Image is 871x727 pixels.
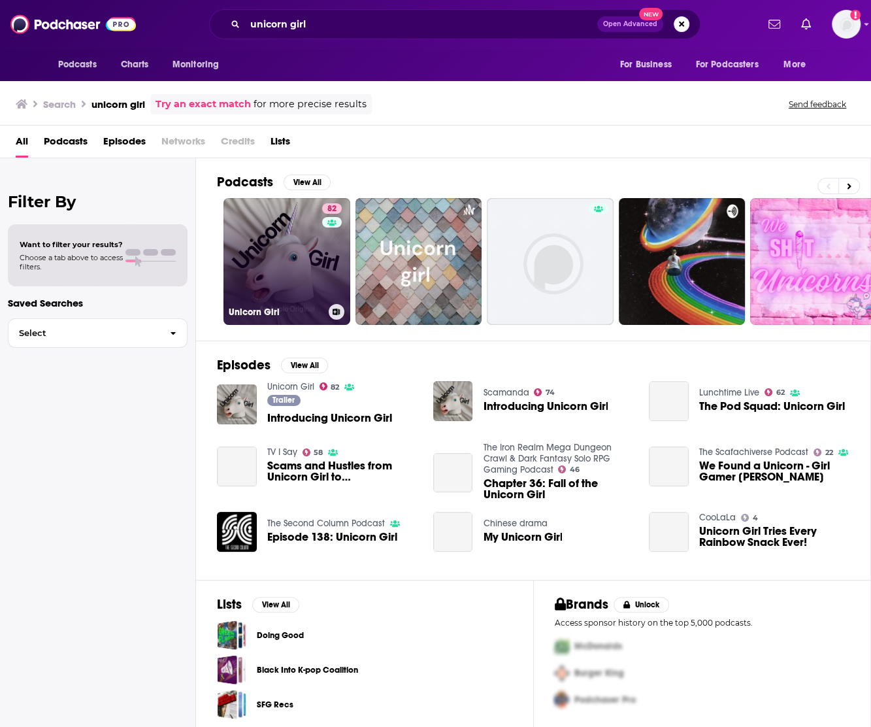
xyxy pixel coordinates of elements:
[44,131,88,158] span: Podcasts
[832,10,861,39] img: User Profile
[223,198,350,325] a: 82Unicorn Girl
[217,357,328,373] a: EpisodesView All
[483,442,611,475] a: The Iron Realm Mega Dungeon Crawl & Dark Fantasy Solo RPG Gaming Podcast
[558,465,580,473] a: 46
[832,10,861,39] button: Show profile menu
[217,384,257,424] img: Introducing Unicorn Girl
[252,597,299,613] button: View All
[603,21,657,27] span: Open Advanced
[550,633,574,660] img: First Pro Logo
[156,97,251,112] a: Try an exact match
[49,52,114,77] button: open menu
[699,526,849,548] a: Unicorn Girl Tries Every Rainbow Snack Ever!
[764,388,785,396] a: 62
[257,663,358,677] a: Black Into K-pop Coalition
[267,381,314,392] a: Unicorn Girl
[534,388,555,396] a: 74
[8,329,159,337] span: Select
[314,450,323,456] span: 58
[574,668,624,679] span: Burger King
[217,690,246,719] a: SFG Recs
[267,460,418,482] a: Scams and Hustles from Unicorn Girl to Bonnie Blue
[271,131,290,158] a: Lists
[483,518,547,529] a: Chinese drama
[699,401,845,412] a: The Pod Squad: Unicorn Girl
[267,532,397,543] a: Episode 138: Unicorn Girl
[173,56,219,74] span: Monitoring
[267,413,392,424] span: Introducing Unicorn Girl
[217,512,257,552] img: Episode 138: Unicorn Girl
[687,52,778,77] button: open menu
[43,98,76,110] h3: Search
[58,56,97,74] span: Podcasts
[699,460,849,482] a: We Found a Unicorn - Girl Gamer Kaitlyn
[221,131,255,158] span: Credits
[163,52,236,77] button: open menu
[245,14,597,35] input: Search podcasts, credits, & more...
[649,381,689,421] a: The Pod Squad: Unicorn Girl
[267,447,297,458] a: TV I Say
[785,99,850,110] button: Send feedback
[257,698,293,712] a: SFG Recs
[209,9,700,39] div: Search podcasts, credits, & more...
[217,655,246,685] span: Black Into K-pop Coalition
[331,384,339,390] span: 82
[850,10,861,20] svg: Add a profile image
[217,357,271,373] h2: Episodes
[267,518,385,529] a: The Second Column Podcast
[570,467,580,473] span: 46
[783,56,806,74] span: More
[8,192,188,211] h2: Filter By
[825,450,833,456] span: 22
[699,387,759,398] a: Lunchtime Live
[649,512,689,552] a: Unicorn Girl Tries Every Rainbow Snack Ever!
[10,12,136,37] a: Podchaser - Follow, Share and Rate Podcasts
[699,447,808,458] a: The Scafachiverse Podcast
[649,447,689,486] a: We Found a Unicorn - Girl Gamer Kaitlyn
[322,203,342,214] a: 82
[611,52,688,77] button: open menu
[272,396,295,404] span: Trailer
[217,447,257,486] a: Scams and Hustles from Unicorn Girl to Bonnie Blue
[550,660,574,686] img: Second Pro Logo
[555,596,609,613] h2: Brands
[8,297,188,309] p: Saved Searches
[699,512,736,523] a: CooLaLa
[257,628,304,643] a: Doing Good
[774,52,822,77] button: open menu
[620,56,672,74] span: For Business
[20,240,123,249] span: Want to filter your results?
[597,16,663,32] button: Open AdvancedNew
[254,97,367,112] span: for more precise results
[546,390,555,396] span: 74
[763,13,785,35] a: Show notifications dropdown
[433,381,473,421] img: Introducing Unicorn Girl
[217,174,273,190] h2: Podcasts
[483,401,608,412] a: Introducing Unicorn Girl
[20,253,123,271] span: Choose a tab above to access filters.
[303,448,323,456] a: 58
[483,387,529,398] a: Scamanda
[16,131,28,158] a: All
[483,532,562,543] a: My Unicorn Girl
[121,56,149,74] span: Charts
[813,448,833,456] a: 22
[776,390,785,396] span: 62
[217,174,331,190] a: PodcastsView All
[284,175,331,190] button: View All
[320,382,340,390] a: 82
[555,618,850,628] p: Access sponsor history on the top 5,000 podcasts.
[112,52,157,77] a: Charts
[550,686,574,713] img: Third Pro Logo
[8,318,188,348] button: Select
